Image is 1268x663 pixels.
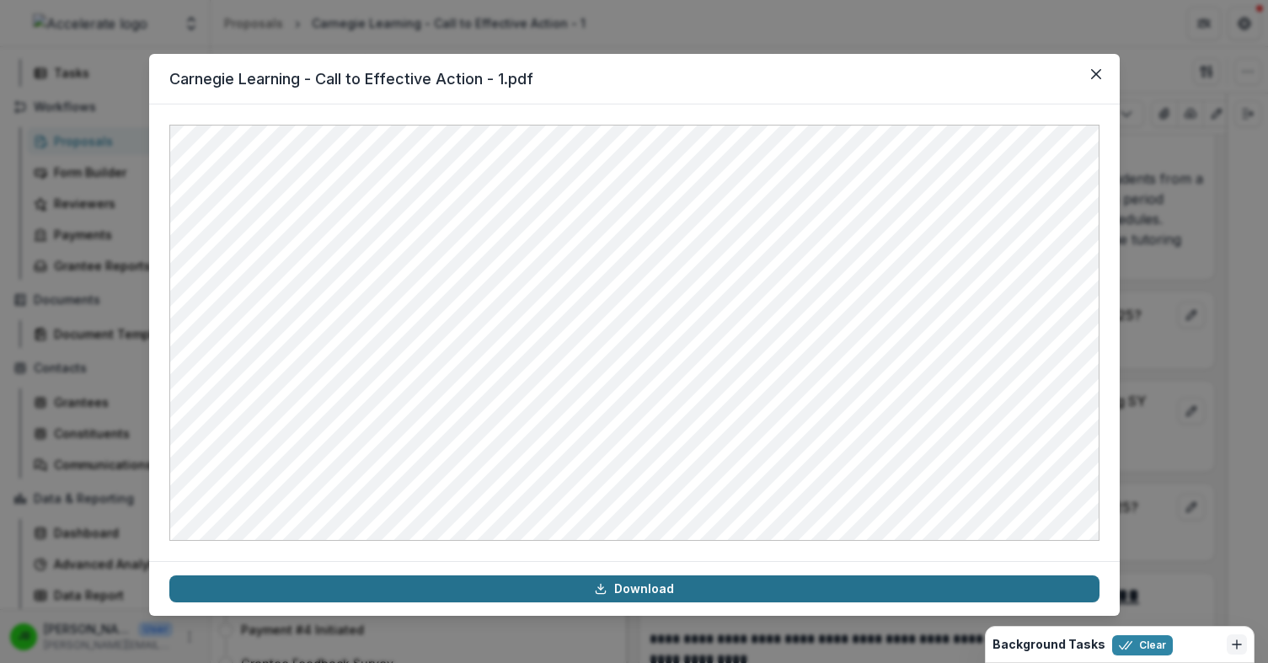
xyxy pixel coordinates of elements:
[992,638,1105,652] h2: Background Tasks
[1227,634,1247,655] button: Dismiss
[169,575,1099,602] a: Download
[1112,635,1173,655] button: Clear
[1083,61,1110,88] button: Close
[149,54,1120,104] header: Carnegie Learning - Call to Effective Action - 1.pdf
